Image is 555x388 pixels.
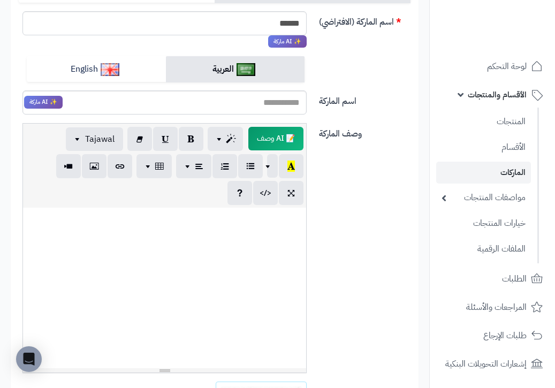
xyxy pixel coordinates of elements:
div: Open Intercom Messenger [16,346,42,372]
a: English [27,56,166,82]
a: الطلبات [436,266,549,292]
img: English [101,63,119,76]
a: الأقسام [436,136,531,159]
span: الطلبات [502,271,527,286]
span: Tajawal [85,133,115,146]
span: لوحة التحكم [487,59,527,74]
a: طلبات الإرجاع [436,323,549,348]
img: logo-2.png [482,27,545,50]
button: Tajawal [66,127,123,151]
span: انقر لاستخدام رفيقك الذكي [248,127,303,150]
span: طلبات الإرجاع [483,328,527,343]
a: لوحة التحكم [436,54,549,79]
span: انقر لاستخدام رفيقك الذكي [24,96,63,109]
span: المراجعات والأسئلة [466,300,527,315]
span: انقر لاستخدام رفيقك الذكي [268,35,307,48]
a: إشعارات التحويلات البنكية [436,351,549,377]
span: إشعارات التحويلات البنكية [445,356,527,371]
a: الماركات [436,162,531,184]
label: وصف الماركة [315,123,415,140]
a: مواصفات المنتجات [436,186,531,209]
a: العربية [166,56,305,82]
a: الملفات الرقمية [436,238,531,261]
img: العربية [237,63,255,76]
label: اسم الماركة [315,90,415,108]
a: المراجعات والأسئلة [436,294,549,320]
label: اسم الماركة (الافتراضي) [315,11,415,28]
a: خيارات المنتجات [436,212,531,235]
span: الأقسام والمنتجات [468,87,527,102]
a: المنتجات [436,110,531,133]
